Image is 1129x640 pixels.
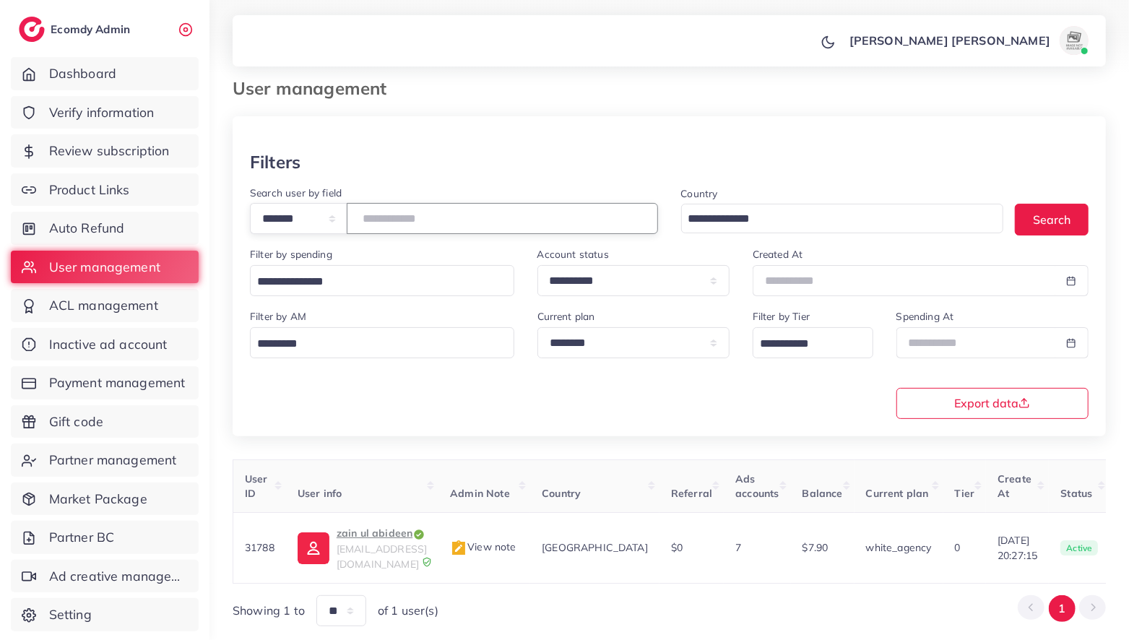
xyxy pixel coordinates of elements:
span: Market Package [49,490,147,509]
ul: Pagination [1018,595,1106,622]
div: Search for option [753,327,873,358]
div: Search for option [250,327,514,358]
span: 31788 [245,541,274,554]
span: Export data [954,397,1030,409]
span: 0 [955,541,961,554]
img: logo [19,17,45,42]
span: View note [450,540,516,553]
span: Product Links [49,181,130,199]
span: Setting [49,605,92,624]
span: white_agency [866,541,932,554]
a: Verify information [11,96,199,129]
p: [PERSON_NAME] [PERSON_NAME] [849,32,1050,49]
h3: Filters [250,152,300,173]
span: [DATE] 20:27:15 [998,533,1037,563]
span: Gift code [49,412,103,431]
label: Filter by Tier [753,309,810,324]
img: icon-tick.de4e08dc.svg [412,528,425,541]
a: Dashboard [11,57,199,90]
a: Payment management [11,366,199,399]
span: active [1060,540,1098,556]
span: Auto Refund [49,219,125,238]
label: Created At [753,247,803,261]
button: Export data [896,388,1089,419]
span: Partner BC [49,528,115,547]
span: Admin Note [450,487,510,500]
span: Status [1060,487,1092,500]
span: Verify information [49,103,155,122]
span: User info [298,487,342,500]
a: Partner BC [11,521,199,554]
span: Payment management [49,373,186,392]
img: admin_note.cdd0b510.svg [450,540,467,557]
span: [EMAIL_ADDRESS][DOMAIN_NAME] [337,542,427,570]
p: zain ul abideen [337,524,427,542]
label: Filter by spending [250,247,332,261]
a: Gift code [11,405,199,438]
span: Country [542,487,581,500]
button: Search [1015,204,1089,235]
img: ic-user-info.36bf1079.svg [298,532,329,564]
span: 7 [735,541,741,554]
span: User management [49,258,160,277]
span: Ads accounts [735,472,779,500]
input: Search for option [683,208,985,230]
label: Country [681,186,718,201]
span: Ad creative management [49,567,188,586]
input: Search for option [252,333,496,355]
span: Showing 1 to [233,602,305,619]
h2: Ecomdy Admin [51,22,134,36]
label: Account status [537,247,609,261]
span: [GEOGRAPHIC_DATA] [542,541,648,554]
span: Partner management [49,451,177,470]
a: [PERSON_NAME] [PERSON_NAME]avatar [842,26,1094,55]
span: ACL management [49,296,158,315]
div: Search for option [681,204,1004,233]
span: Referral [671,487,712,500]
input: Search for option [252,271,496,293]
a: ACL management [11,289,199,322]
img: avatar [1060,26,1089,55]
input: Search for option [755,333,855,355]
span: of 1 user(s) [378,602,438,619]
a: Inactive ad account [11,328,199,361]
label: Search user by field [250,186,342,200]
a: Review subscription [11,134,199,168]
a: Product Links [11,173,199,207]
a: Market Package [11,483,199,516]
span: Tier [955,487,975,500]
span: Review subscription [49,142,170,160]
span: $0 [671,541,683,554]
img: 9CAL8B2pu8EFxCJHYAAAAldEVYdGRhdGU6Y3JlYXRlADIwMjItMTItMDlUMDQ6NTg6MzkrMDA6MDBXSlgLAAAAJXRFWHRkYXR... [422,557,432,567]
span: Current plan [866,487,929,500]
label: Spending At [896,309,954,324]
a: Ad creative management [11,560,199,593]
a: User management [11,251,199,284]
a: Auto Refund [11,212,199,245]
span: Balance [803,487,843,500]
span: Create At [998,472,1031,500]
button: Go to page 1 [1049,595,1076,622]
span: Inactive ad account [49,335,168,354]
span: Dashboard [49,64,116,83]
label: Current plan [537,309,595,324]
label: Filter by AM [250,309,306,324]
div: Search for option [250,265,514,296]
a: zain ul abideen[EMAIL_ADDRESS][DOMAIN_NAME] [298,524,427,571]
h3: User management [233,78,398,99]
a: Partner management [11,444,199,477]
span: $7.90 [803,541,829,554]
a: logoEcomdy Admin [19,17,134,42]
span: User ID [245,472,268,500]
a: Setting [11,598,199,631]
